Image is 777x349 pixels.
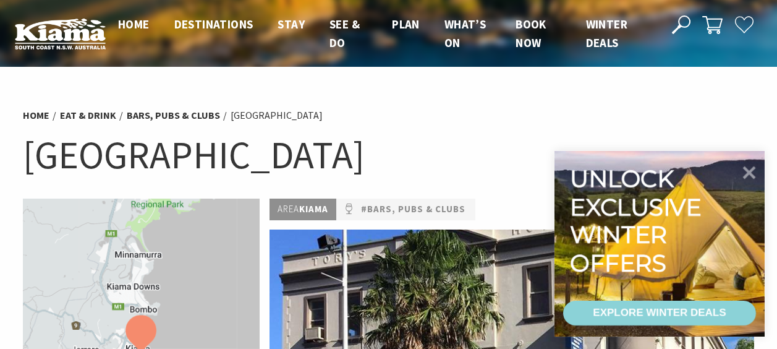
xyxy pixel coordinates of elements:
a: Bars, Pubs & Clubs [127,109,220,122]
p: Kiama [270,199,336,220]
span: Home [118,17,150,32]
span: What’s On [444,17,486,50]
span: Book now [516,17,546,50]
span: Stay [278,17,305,32]
span: Plan [392,17,420,32]
a: EXPLORE WINTER DEALS [563,301,756,325]
a: Eat & Drink [60,109,116,122]
span: See & Do [329,17,360,50]
div: Unlock exclusive winter offers [570,165,707,277]
img: Kiama Logo [15,18,106,50]
span: Area [278,203,299,215]
span: Winter Deals [586,17,627,50]
span: Destinations [174,17,253,32]
div: EXPLORE WINTER DEALS [593,301,726,325]
h1: [GEOGRAPHIC_DATA] [23,130,755,180]
a: Home [23,109,49,122]
a: #Bars, Pubs & Clubs [361,202,465,217]
li: [GEOGRAPHIC_DATA] [231,108,323,124]
nav: Main Menu [106,15,658,53]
